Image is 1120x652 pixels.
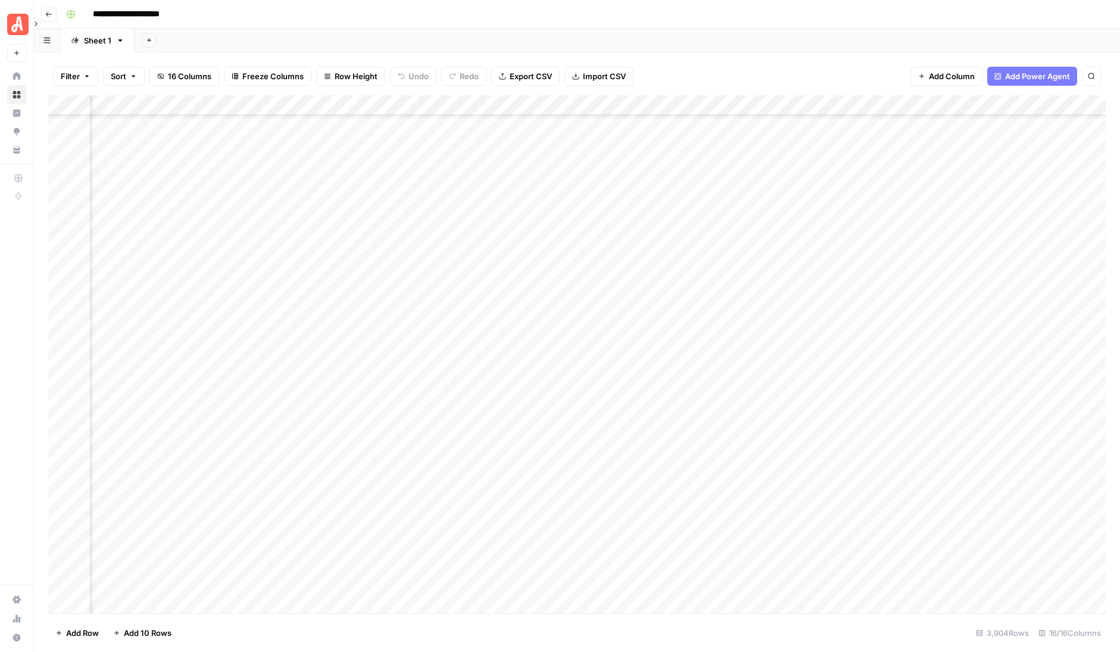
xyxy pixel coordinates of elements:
span: Filter [61,70,80,82]
button: Row Height [316,67,385,86]
span: Freeze Columns [242,70,304,82]
a: Opportunities [7,122,26,141]
button: 16 Columns [149,67,219,86]
button: Filter [53,67,98,86]
a: Browse [7,85,26,104]
button: Undo [390,67,436,86]
a: Usage [7,609,26,628]
div: 3,904 Rows [971,623,1034,642]
img: Angi Logo [7,14,29,35]
a: Settings [7,590,26,609]
a: Insights [7,104,26,123]
span: Export CSV [510,70,552,82]
a: Your Data [7,141,26,160]
button: Export CSV [491,67,560,86]
span: 16 Columns [168,70,211,82]
span: Import CSV [583,70,626,82]
span: Add Column [929,70,975,82]
button: Add Row [48,623,106,642]
button: Workspace: Angi [7,10,26,39]
button: Help + Support [7,628,26,647]
button: Sort [103,67,145,86]
span: Redo [460,70,479,82]
button: Add 10 Rows [106,623,179,642]
span: Add Row [66,627,99,639]
button: Add Column [910,67,982,86]
button: Import CSV [564,67,634,86]
button: Redo [441,67,486,86]
a: Home [7,67,26,86]
span: Sort [111,70,126,82]
button: Freeze Columns [224,67,311,86]
span: Row Height [335,70,378,82]
div: 16/16 Columns [1034,623,1106,642]
button: Add Power Agent [987,67,1077,86]
div: Sheet 1 [84,35,111,46]
a: Sheet 1 [61,29,135,52]
span: Add 10 Rows [124,627,171,639]
span: Undo [408,70,429,82]
span: Add Power Agent [1005,70,1070,82]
